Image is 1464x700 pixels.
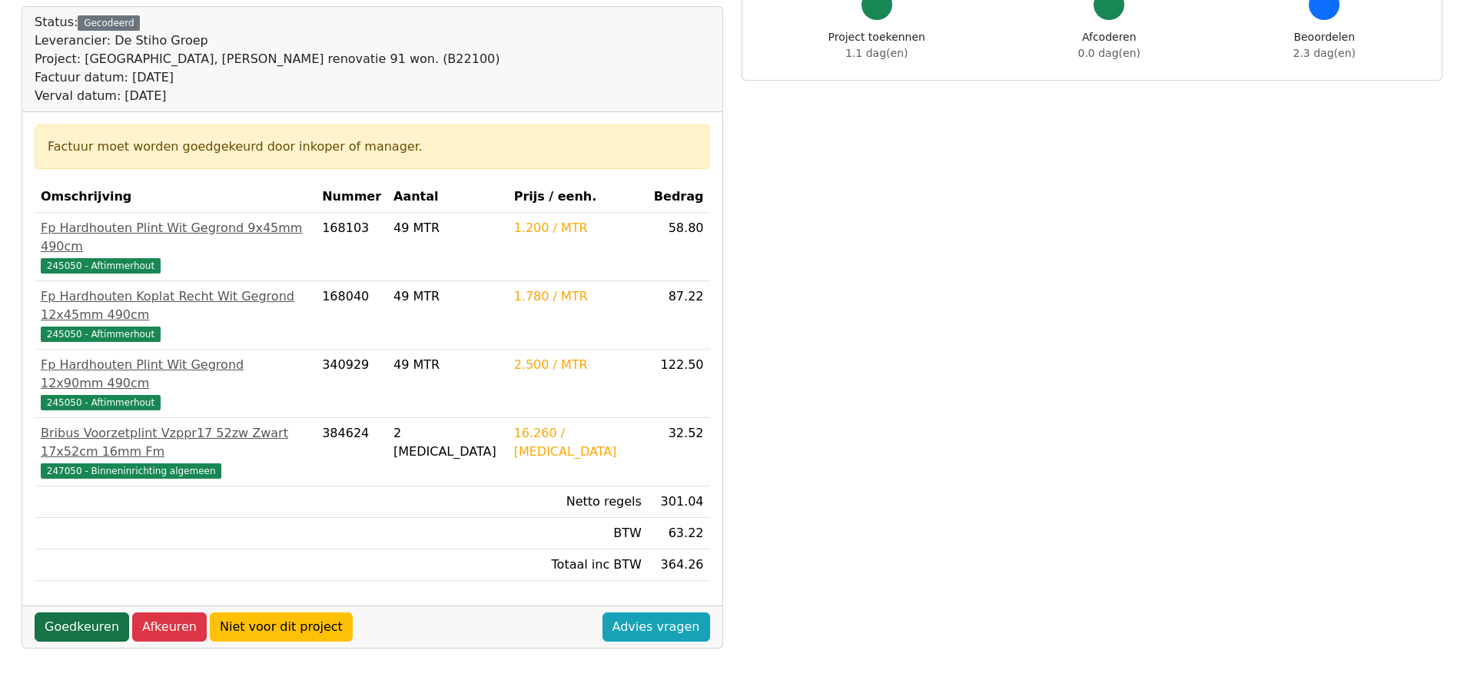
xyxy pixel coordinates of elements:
[508,486,648,518] td: Netto regels
[393,356,502,374] div: 49 MTR
[393,219,502,237] div: 49 MTR
[41,219,310,256] div: Fp Hardhouten Plint Wit Gegrond 9x45mm 490cm
[316,213,387,281] td: 168103
[132,612,207,642] a: Afkeuren
[1078,29,1140,61] div: Afcoderen
[648,181,710,213] th: Bedrag
[316,418,387,486] td: 384624
[41,258,161,274] span: 245050 - Aftimmerhout
[316,350,387,418] td: 340929
[393,287,502,306] div: 49 MTR
[35,87,500,105] div: Verval datum: [DATE]
[41,356,310,411] a: Fp Hardhouten Plint Wit Gegrond 12x90mm 490cm245050 - Aftimmerhout
[78,15,140,31] div: Gecodeerd
[648,518,710,549] td: 63.22
[48,138,697,156] div: Factuur moet worden goedgekeurd door inkoper of manager.
[35,612,129,642] a: Goedkeuren
[41,424,310,479] a: Bribus Voorzetplint Vzppr17 52zw Zwart 17x52cm 16mm Fm247050 - Binneninrichting algemeen
[41,356,310,393] div: Fp Hardhouten Plint Wit Gegrond 12x90mm 490cm
[41,463,221,479] span: 247050 - Binneninrichting algemeen
[648,281,710,350] td: 87.22
[1078,47,1140,59] span: 0.0 dag(en)
[508,518,648,549] td: BTW
[648,418,710,486] td: 32.52
[41,424,310,461] div: Bribus Voorzetplint Vzppr17 52zw Zwart 17x52cm 16mm Fm
[35,181,316,213] th: Omschrijving
[514,219,642,237] div: 1.200 / MTR
[35,68,500,87] div: Factuur datum: [DATE]
[387,181,508,213] th: Aantal
[41,395,161,410] span: 245050 - Aftimmerhout
[41,287,310,343] a: Fp Hardhouten Koplat Recht Wit Gegrond 12x45mm 490cm245050 - Aftimmerhout
[316,181,387,213] th: Nummer
[41,287,310,324] div: Fp Hardhouten Koplat Recht Wit Gegrond 12x45mm 490cm
[393,424,502,461] div: 2 [MEDICAL_DATA]
[508,549,648,581] td: Totaal inc BTW
[514,424,642,461] div: 16.260 / [MEDICAL_DATA]
[41,219,310,274] a: Fp Hardhouten Plint Wit Gegrond 9x45mm 490cm245050 - Aftimmerhout
[508,181,648,213] th: Prijs / eenh.
[35,50,500,68] div: Project: [GEOGRAPHIC_DATA], [PERSON_NAME] renovatie 91 won. (B22100)
[316,281,387,350] td: 168040
[648,213,710,281] td: 58.80
[648,549,710,581] td: 364.26
[648,350,710,418] td: 122.50
[41,327,161,342] span: 245050 - Aftimmerhout
[514,287,642,306] div: 1.780 / MTR
[514,356,642,374] div: 2.500 / MTR
[845,47,908,59] span: 1.1 dag(en)
[35,32,500,50] div: Leverancier: De Stiho Groep
[210,612,353,642] a: Niet voor dit project
[1293,29,1356,61] div: Beoordelen
[648,486,710,518] td: 301.04
[35,13,500,105] div: Status:
[1293,47,1356,59] span: 2.3 dag(en)
[603,612,710,642] a: Advies vragen
[828,29,925,61] div: Project toekennen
